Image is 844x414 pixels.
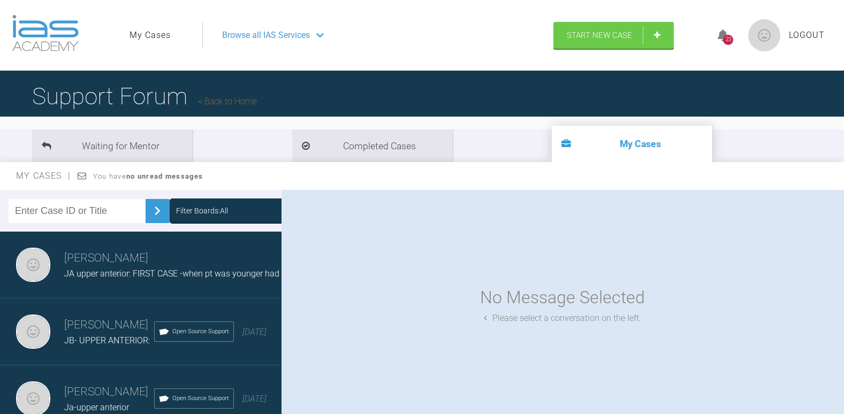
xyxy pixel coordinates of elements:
a: My Cases [130,28,171,42]
a: Start New Case [553,22,674,49]
h1: Support Forum [32,78,257,115]
div: No Message Selected [480,284,645,311]
strong: no unread messages [126,172,203,180]
img: Naila Nehal [16,315,50,349]
span: Ja-upper anterior [64,402,129,412]
img: chevronRight.28bd32b0.svg [149,202,166,219]
span: [DATE] [242,327,267,337]
span: JB- UPPER ANTERIOR: [64,335,150,346]
a: Back to Home [198,96,257,106]
span: My Cases [16,171,71,181]
input: Enter Case ID or Title [9,199,146,223]
div: Filter Boards: All [176,205,228,217]
span: Browse all IAS Services [222,28,310,42]
li: My Cases [552,126,712,162]
div: 23 [723,35,733,45]
li: Completed Cases [292,129,453,162]
img: logo-light.3e3ef733.png [12,15,79,51]
img: profile.png [748,19,780,51]
div: Please select a conversation on the left. [484,311,641,325]
h3: [PERSON_NAME] [64,383,154,401]
h3: [PERSON_NAME] [64,316,154,334]
span: You have [93,172,203,180]
span: Open Source Support [172,394,229,403]
span: [DATE] [242,394,267,404]
a: Logout [789,28,825,42]
span: Open Source Support [172,327,229,336]
span: Start New Case [567,30,632,40]
li: Waiting for Mentor [32,129,193,162]
img: Naila Nehal [16,248,50,282]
